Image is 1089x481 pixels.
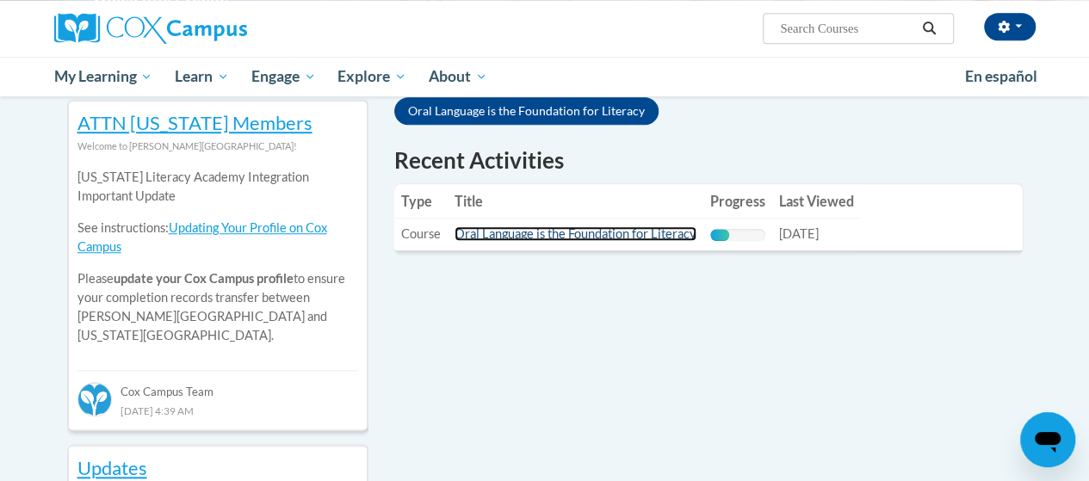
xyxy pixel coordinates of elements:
[394,145,1023,176] h1: Recent Activities
[77,382,112,416] img: Cox Campus Team
[43,57,164,96] a: My Learning
[448,184,703,219] th: Title
[401,226,441,241] span: Course
[175,66,229,87] span: Learn
[164,57,240,96] a: Learn
[77,456,147,479] a: Updates
[418,57,498,96] a: About
[77,168,358,206] p: [US_STATE] Literacy Academy Integration Important Update
[779,226,819,241] span: [DATE]
[41,57,1049,96] div: Main menu
[394,184,448,219] th: Type
[326,57,418,96] a: Explore
[778,18,916,39] input: Search Courses
[53,66,152,87] span: My Learning
[916,18,942,39] button: Search
[455,226,696,241] a: Oral Language is the Foundation for Literacy
[251,66,316,87] span: Engage
[703,184,772,219] th: Progress
[429,66,487,87] span: About
[114,271,294,286] b: update your Cox Campus profile
[77,401,358,420] div: [DATE] 4:39 AM
[77,220,327,254] a: Updating Your Profile on Cox Campus
[77,111,312,134] a: ATTN [US_STATE] Members
[954,59,1049,95] a: En español
[710,229,729,241] div: Progress, %
[77,370,358,401] div: Cox Campus Team
[772,184,861,219] th: Last Viewed
[965,67,1037,85] span: En español
[1020,412,1075,467] iframe: Button to launch messaging window
[77,156,358,358] div: Please to ensure your completion records transfer between [PERSON_NAME][GEOGRAPHIC_DATA] and [US_...
[54,13,364,44] a: Cox Campus
[984,13,1036,40] button: Account Settings
[77,219,358,256] p: See instructions:
[394,97,659,125] a: Oral Language is the Foundation for Literacy
[240,57,327,96] a: Engage
[77,137,358,156] div: Welcome to [PERSON_NAME][GEOGRAPHIC_DATA]!
[54,13,247,44] img: Cox Campus
[337,66,406,87] span: Explore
